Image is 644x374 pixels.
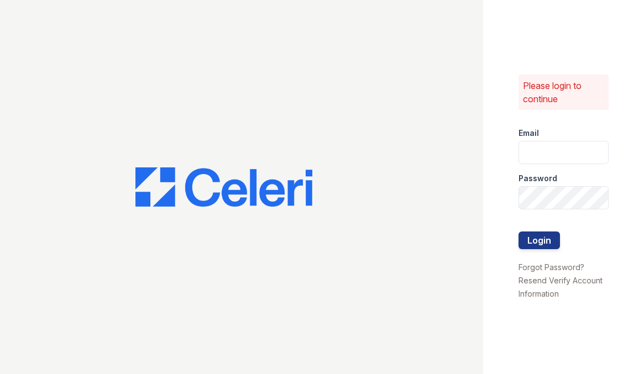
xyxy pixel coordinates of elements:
img: CE_Logo_Blue-a8612792a0a2168367f1c8372b55b34899dd931a85d93a1a3d3e32e68fde9ad4.png [135,167,312,207]
a: Resend Verify Account Information [519,276,603,298]
a: Forgot Password? [519,262,584,272]
button: Login [519,231,560,249]
label: Password [519,173,557,184]
p: Please login to continue [523,79,604,106]
label: Email [519,128,539,139]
